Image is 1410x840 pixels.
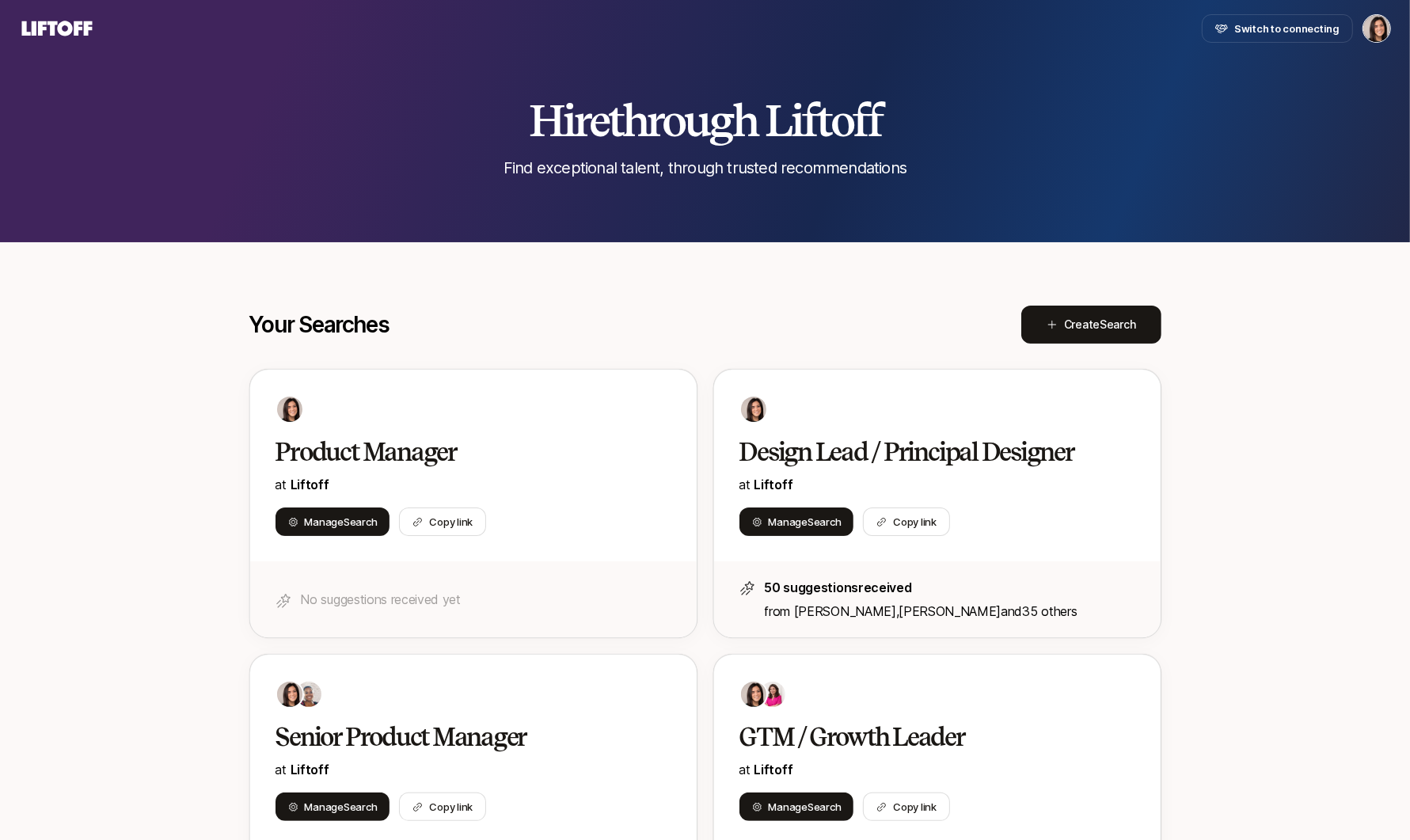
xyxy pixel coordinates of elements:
[741,682,766,707] img: 71d7b91d_d7cb_43b4_a7ea_a9b2f2cc6e03.jpg
[808,515,841,528] span: Search
[808,800,841,813] span: Search
[305,799,378,815] span: Manage
[301,589,671,610] p: No suggestions received yet
[504,157,906,179] p: Find exceptional talent, through trusted recommendations
[863,792,950,821] button: Copy link
[1362,14,1391,43] button: Eleanor Morgan
[399,792,486,821] button: Copy link
[1021,306,1161,344] button: CreateSearch
[276,436,638,468] h2: Product Manager
[344,800,377,813] span: Search
[344,515,377,528] span: Search
[1100,317,1135,331] span: Search
[739,580,755,596] img: star-icon
[305,514,378,530] span: Manage
[899,603,1001,619] span: [PERSON_NAME]
[1363,15,1390,42] img: Eleanor Morgan
[896,603,1001,619] span: ,
[276,474,671,495] p: at
[739,436,1102,468] h2: Design Lead / Principal Designer
[1001,603,1077,619] span: and
[276,507,390,536] button: ManageSearch
[276,759,671,780] p: at
[769,799,842,815] span: Manage
[765,577,1135,598] p: 50 suggestions received
[291,477,329,492] span: Liftoff
[1064,315,1136,334] span: Create
[277,397,302,422] img: 71d7b91d_d7cb_43b4_a7ea_a9b2f2cc6e03.jpg
[863,507,950,536] button: Copy link
[277,682,302,707] img: 71d7b91d_d7cb_43b4_a7ea_a9b2f2cc6e03.jpg
[739,474,1135,495] p: at
[296,682,321,707] img: dbb69939_042d_44fe_bb10_75f74df84f7f.jpg
[739,792,854,821] button: ManageSearch
[1202,14,1353,43] button: Switch to connecting
[249,312,390,337] p: Your Searches
[765,601,1135,621] p: from
[754,762,793,777] a: Liftoff
[1234,21,1340,36] span: Switch to connecting
[769,514,842,530] span: Manage
[291,762,329,777] span: Liftoff
[739,721,1102,753] h2: GTM / Growth Leader
[276,593,291,609] img: star-icon
[1022,603,1077,619] span: 35 others
[276,721,638,753] h2: Senior Product Manager
[794,603,896,619] span: [PERSON_NAME]
[754,477,793,492] a: Liftoff
[741,397,766,422] img: 71d7b91d_d7cb_43b4_a7ea_a9b2f2cc6e03.jpg
[739,759,1135,780] p: at
[276,792,390,821] button: ManageSearch
[529,97,882,144] h2: Hire
[399,507,486,536] button: Copy link
[760,682,785,707] img: 9e09e871_5697_442b_ae6e_b16e3f6458f8.jpg
[739,507,854,536] button: ManageSearch
[608,93,881,147] span: through Liftoff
